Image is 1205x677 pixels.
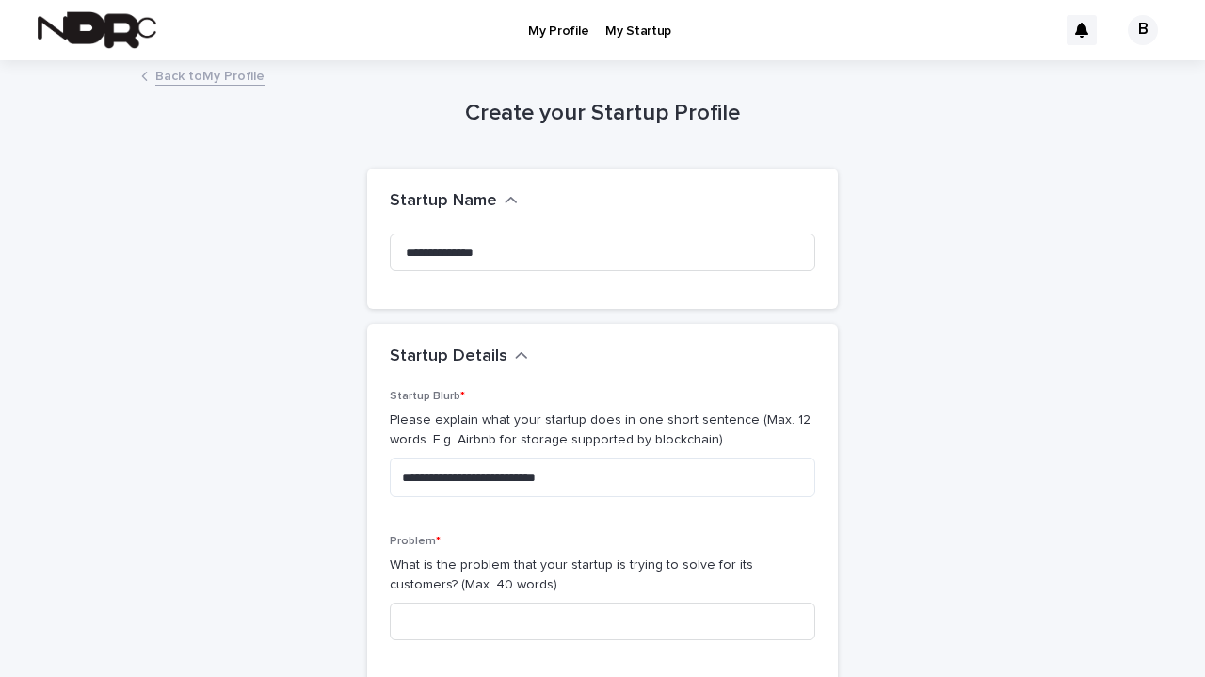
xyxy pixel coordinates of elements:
div: B [1128,15,1158,45]
p: Please explain what your startup does in one short sentence (Max. 12 words. E.g. Airbnb for stora... [390,411,815,450]
p: What is the problem that your startup is trying to solve for its customers? (Max. 40 words) [390,556,815,595]
span: Startup Blurb [390,391,465,402]
a: Back toMy Profile [155,64,265,86]
button: Startup Details [390,347,528,367]
h2: Startup Name [390,191,497,212]
img: fPh53EbzTSOZ76wyQ5GQ [38,11,156,49]
h1: Create your Startup Profile [367,100,838,127]
h2: Startup Details [390,347,507,367]
span: Problem [390,536,441,547]
button: Startup Name [390,191,518,212]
